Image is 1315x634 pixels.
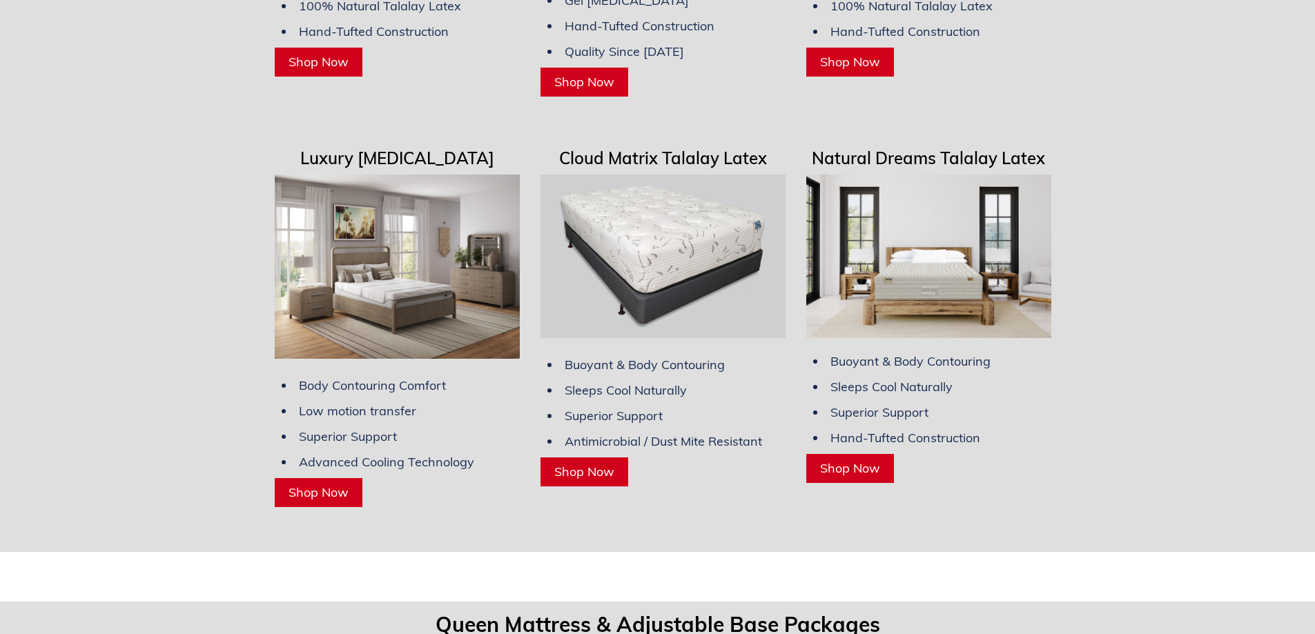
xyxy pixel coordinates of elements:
[289,484,349,500] span: Shop Now
[806,48,894,77] a: Shop Now
[300,148,494,168] span: Luxury [MEDICAL_DATA]
[565,382,687,398] span: Sleeps Cool Naturally
[830,379,953,395] span: Sleeps Cool Naturally
[565,43,684,59] span: Quality Since [DATE]
[275,175,520,358] img: Luxury Memory Foam Mattresses
[806,175,1051,338] img: Natural-Dreams-talalay-latex-mattress
[812,148,1045,168] span: Natural Dreams Talalay Latex
[554,74,614,90] span: Shop Now
[299,377,446,393] span: Body Contouring Comfort
[830,353,991,369] span: Buoyant & Body Contouring
[540,175,786,338] img: Luxury Cloud Matrix Talalay Latex Mattresses
[299,428,397,444] span: Superior Support
[275,48,362,77] a: Shop Now
[565,408,663,424] span: Superior Support
[806,454,894,483] a: Shop Now
[299,454,474,470] span: Advanced Cooling Technology
[820,54,880,70] span: Shop Now
[830,430,980,446] span: Hand-Tufted Construction
[830,404,928,420] span: Superior Support
[540,68,628,97] a: Shop Now
[299,403,416,419] span: Low motion transfer
[565,433,762,449] span: Antimicrobial / Dust Mite Resistant
[820,460,880,476] span: Shop Now
[554,464,614,479] span: Shop Now
[540,457,628,486] a: Shop Now
[289,54,349,70] span: Shop Now
[559,148,767,168] span: Cloud Matrix Talalay Latex
[565,357,725,373] span: Buoyant & Body Contouring
[565,18,714,34] span: Hand-Tufted Construction
[299,23,449,39] span: Hand-Tufted Construction
[830,23,980,39] span: Hand-Tufted Construction
[275,478,362,507] a: Shop Now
